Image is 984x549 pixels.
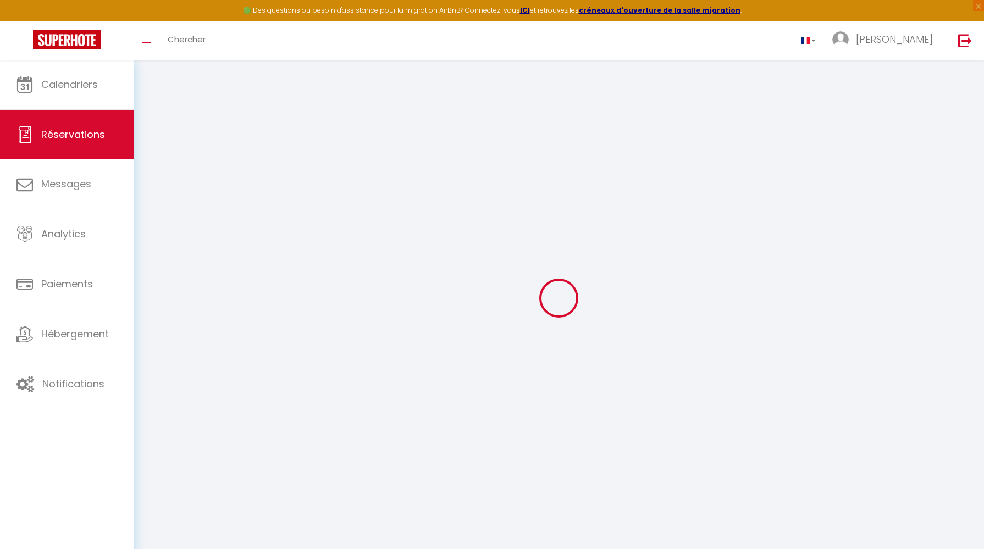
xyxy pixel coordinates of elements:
[41,277,93,291] span: Paiements
[42,377,104,391] span: Notifications
[520,5,530,15] a: ICI
[9,4,42,37] button: Ouvrir le widget de chat LiveChat
[41,177,91,191] span: Messages
[832,31,849,48] img: ...
[41,77,98,91] span: Calendriers
[41,127,105,141] span: Réservations
[41,327,109,341] span: Hébergement
[958,34,972,47] img: logout
[159,21,214,60] a: Chercher
[824,21,947,60] a: ... [PERSON_NAME]
[33,30,101,49] img: Super Booking
[856,32,933,46] span: [PERSON_NAME]
[168,34,206,45] span: Chercher
[579,5,740,15] a: créneaux d'ouverture de la salle migration
[41,227,86,241] span: Analytics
